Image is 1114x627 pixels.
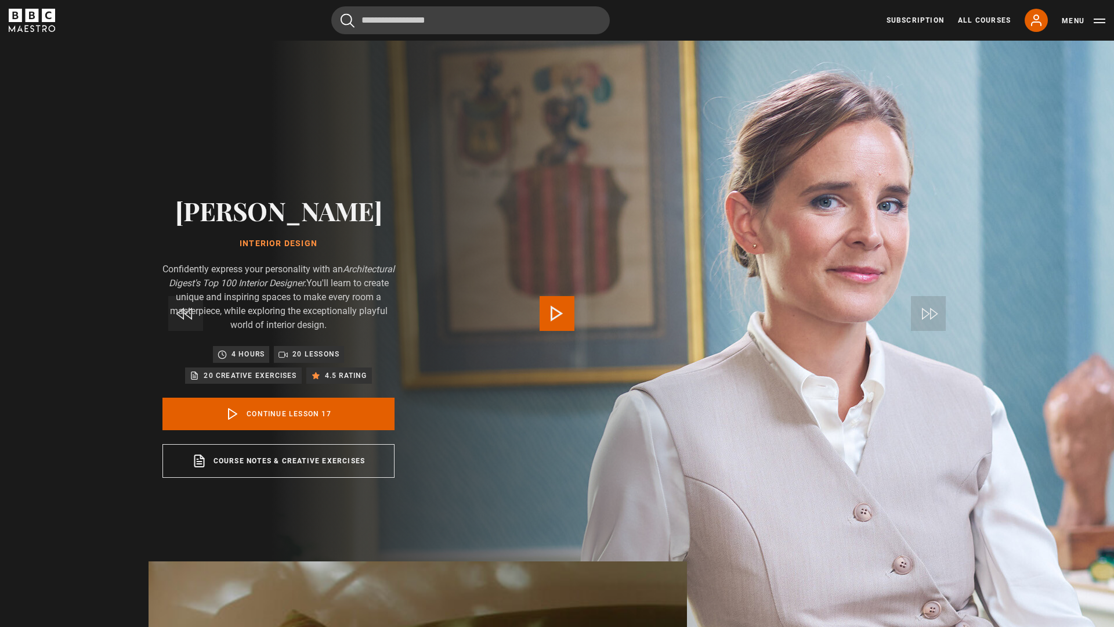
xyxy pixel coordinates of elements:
[341,13,355,28] button: Submit the search query
[162,398,395,430] a: Continue lesson 17
[331,6,610,34] input: Search
[162,262,395,332] p: Confidently express your personality with an You'll learn to create unique and inspiring spaces t...
[325,370,367,381] p: 4.5 rating
[162,196,395,225] h2: [PERSON_NAME]
[162,444,395,478] a: Course notes & creative exercises
[162,239,395,248] h1: Interior Design
[958,15,1011,26] a: All Courses
[9,9,55,32] svg: BBC Maestro
[232,348,265,360] p: 4 hours
[204,370,296,381] p: 20 creative exercises
[292,348,339,360] p: 20 lessons
[887,15,944,26] a: Subscription
[1062,15,1105,27] button: Toggle navigation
